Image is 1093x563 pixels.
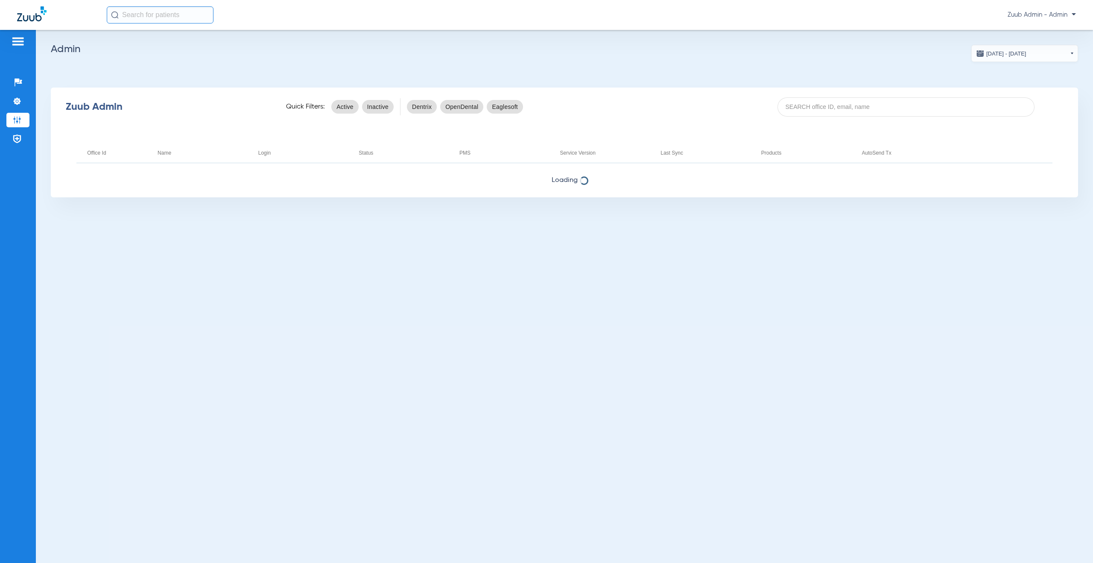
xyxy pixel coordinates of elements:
mat-chip-listbox: pms-filters [407,98,523,115]
div: PMS [459,148,549,158]
div: Status [359,148,373,158]
div: PMS [459,148,471,158]
span: Inactive [367,103,389,111]
div: Office Id [87,148,106,158]
img: Search Icon [111,11,119,19]
span: Eaglesoft [492,103,518,111]
div: AutoSend Tx [862,148,952,158]
img: date.svg [976,49,985,58]
span: Active [336,103,354,111]
div: Name [158,148,171,158]
div: AutoSend Tx [862,148,891,158]
div: Last Sync [660,148,683,158]
div: Zuub Admin [66,103,271,111]
div: Login [258,148,271,158]
input: SEARCH office ID, email, name [777,97,1035,117]
mat-chip-listbox: status-filters [331,98,394,115]
div: Login [258,148,348,158]
span: Dentrix [412,103,432,111]
input: Search for patients [107,6,213,23]
div: Products [761,148,781,158]
div: Office Id [87,148,147,158]
div: Service Version [560,148,650,158]
div: Status [359,148,449,158]
img: hamburger-icon [11,36,25,47]
div: Last Sync [660,148,751,158]
span: OpenDental [445,103,478,111]
img: Zuub Logo [17,6,47,21]
h2: Admin [51,45,1078,53]
span: Zuub Admin - Admin [1008,11,1076,19]
div: Name [158,148,248,158]
div: Products [761,148,851,158]
div: Service Version [560,148,596,158]
span: Loading [51,176,1078,185]
button: [DATE] - [DATE] [971,45,1078,62]
span: Quick Filters: [286,103,325,111]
